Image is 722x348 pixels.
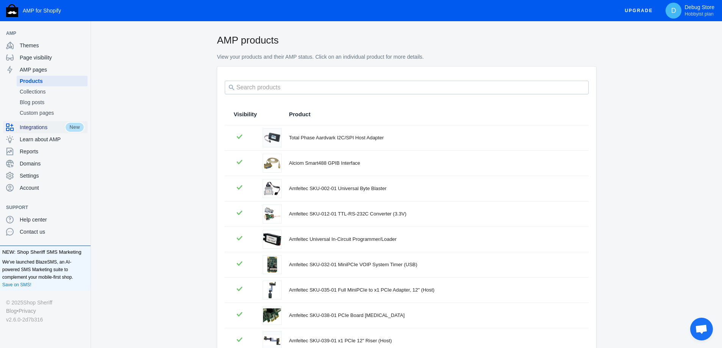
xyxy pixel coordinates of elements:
span: Themes [20,42,85,49]
img: amfeltec-corp-converter-amfeltec-sku-012-01-ttl-rs-232c-converter-3-3v-38306016067807.jpg [263,205,281,223]
div: Amfeltec SKU-012-01 TTL-RS-232C Converter (3.3V) [289,210,579,218]
h2: AMP products [217,33,596,47]
span: AMP pages [20,66,85,73]
a: Save on SMS! [2,281,31,289]
a: Reports [3,145,88,158]
span: Help center [20,216,85,223]
img: amfeltec-corp-programmer-sku-018-01-easy-loader-programmer-30225612144829.jpg [263,230,281,248]
img: amfeltec-corp-pc-adapter-amfeltec-sku-035-01-full-minipcie-to-x1-pcie-adapter-12-host-38305097023... [263,281,281,299]
p: Debug Store [684,4,714,17]
div: Alciom Smart488 GPIB Interface [289,159,579,167]
span: D [670,7,677,14]
span: Contact us [20,228,85,236]
img: amfeltec-corp-programmer-amfeltec-sku-002-01-universal-byte-blaster-38305946829023.jpg [263,179,281,198]
a: Learn about AMP [3,133,88,145]
span: Blog posts [20,98,85,106]
span: Visibility [234,111,257,118]
div: • [6,307,85,315]
a: Products [17,76,88,86]
span: Reports [20,148,85,155]
div: Amfeltec SKU-038-01 PCIe Board [MEDICAL_DATA] [289,312,579,319]
div: Amfeltec SKU-039-01 x1 PCIe 12" Riser (Host) [289,337,579,345]
a: Settings [3,170,88,182]
a: Privacy [19,307,36,315]
span: Hobbyist plan [684,11,713,17]
span: AMP for Shopify [23,8,61,14]
img: alciom-sarl-serial-adapter-smart488-gpib-interface-29817227772093.jpg [263,154,281,172]
img: total-phase-inc-tp240141-total-phase-aardvark-i2c-spi-host-adapter-tp240141-debug-store-uk-426243... [263,129,281,147]
button: Add a sales channel [77,206,89,209]
span: Products [20,77,85,85]
span: Learn about AMP [20,136,85,143]
a: Custom pages [17,108,88,118]
div: Open chat [690,318,713,340]
span: Domains [20,160,85,167]
div: Amfeltec SKU-035-01 Full MiniPCIe to x1 PCIe Adapter, 12" (Host) [289,286,579,294]
a: AMP pages [3,64,88,76]
a: IntegrationsNew [3,121,88,133]
a: Themes [3,39,88,51]
span: Collections [20,88,85,95]
span: Page visibility [20,54,85,61]
div: Amfeltec Universal In-Circuit Programmer/Loader [289,236,579,243]
button: Add a sales channel [77,32,89,35]
div: Amfeltec SKU-032-01 MiniPCIe VOIP System Timer (USB) [289,261,579,268]
span: Support [6,204,77,211]
a: Shop Sheriff [23,298,52,307]
span: Custom pages [20,109,85,117]
div: © 2025 [6,298,85,307]
span: Settings [20,172,85,179]
span: New [65,122,85,133]
div: Amfeltec SKU-002-01 Universal Byte Blaster [289,185,579,192]
span: AMP [6,30,77,37]
a: Collections [17,86,88,97]
a: Blog [6,307,17,315]
a: Account [3,182,88,194]
span: Product [289,111,311,118]
img: amfeltec-corp-component-sku-038-01-pcie-board-retainer-23152131440829.jpg [263,306,281,325]
div: v2.6.0-2d7b316 [6,315,85,324]
div: Total Phase Aardvark I2C/SPI Host Adapter [289,134,579,142]
p: View your products and their AMP status. Click on an individual product for more details. [217,53,596,61]
a: Page visibility [3,51,88,64]
img: Shop Sheriff Logo [6,4,18,17]
a: Contact us [3,226,88,238]
span: Account [20,184,85,192]
input: Search products [225,81,589,94]
img: amfeltec-corp-pc-timer-amfeltec-sku-032-01-minipcie-voip-system-timer-usb-38305258504415.jpg [263,256,281,274]
span: Upgrade [625,4,653,17]
button: Upgrade [619,4,659,18]
span: Integrations [20,123,65,131]
a: Domains [3,158,88,170]
a: Blog posts [17,97,88,108]
img: amfeltec-corp-pc-riser-amfeltec-sku-039-01-x1-pcie-12-riser-host-23152131866813.jpg [263,336,281,346]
